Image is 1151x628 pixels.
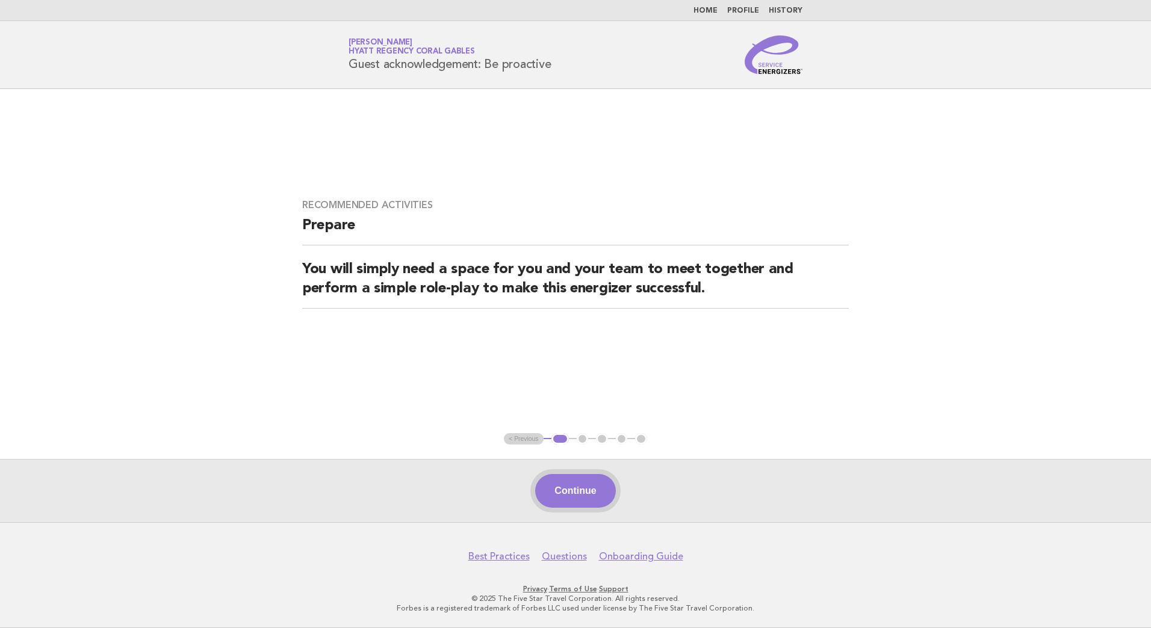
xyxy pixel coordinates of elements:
h2: You will simply need a space for you and your team to meet together and perform a simple role-pla... [302,260,849,309]
a: Privacy [523,585,547,593]
a: [PERSON_NAME]Hyatt Regency Coral Gables [349,38,475,55]
p: © 2025 The Five Star Travel Corporation. All rights reserved. [207,594,944,603]
a: Home [693,7,718,14]
a: Profile [727,7,759,14]
button: Continue [535,474,615,508]
p: Forbes is a registered trademark of Forbes LLC used under license by The Five Star Travel Corpora... [207,603,944,613]
p: · · [207,584,944,594]
a: History [769,7,802,14]
a: Terms of Use [549,585,597,593]
button: 1 [551,433,569,445]
span: Hyatt Regency Coral Gables [349,48,475,56]
h2: Prepare [302,216,849,245]
img: Service Energizers [745,35,802,74]
h1: Guest acknowledgement: Be proactive [349,39,551,70]
a: Support [599,585,628,593]
a: Questions [542,550,587,562]
a: Best Practices [468,550,530,562]
h3: Recommended activities [302,199,849,211]
a: Onboarding Guide [599,550,683,562]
